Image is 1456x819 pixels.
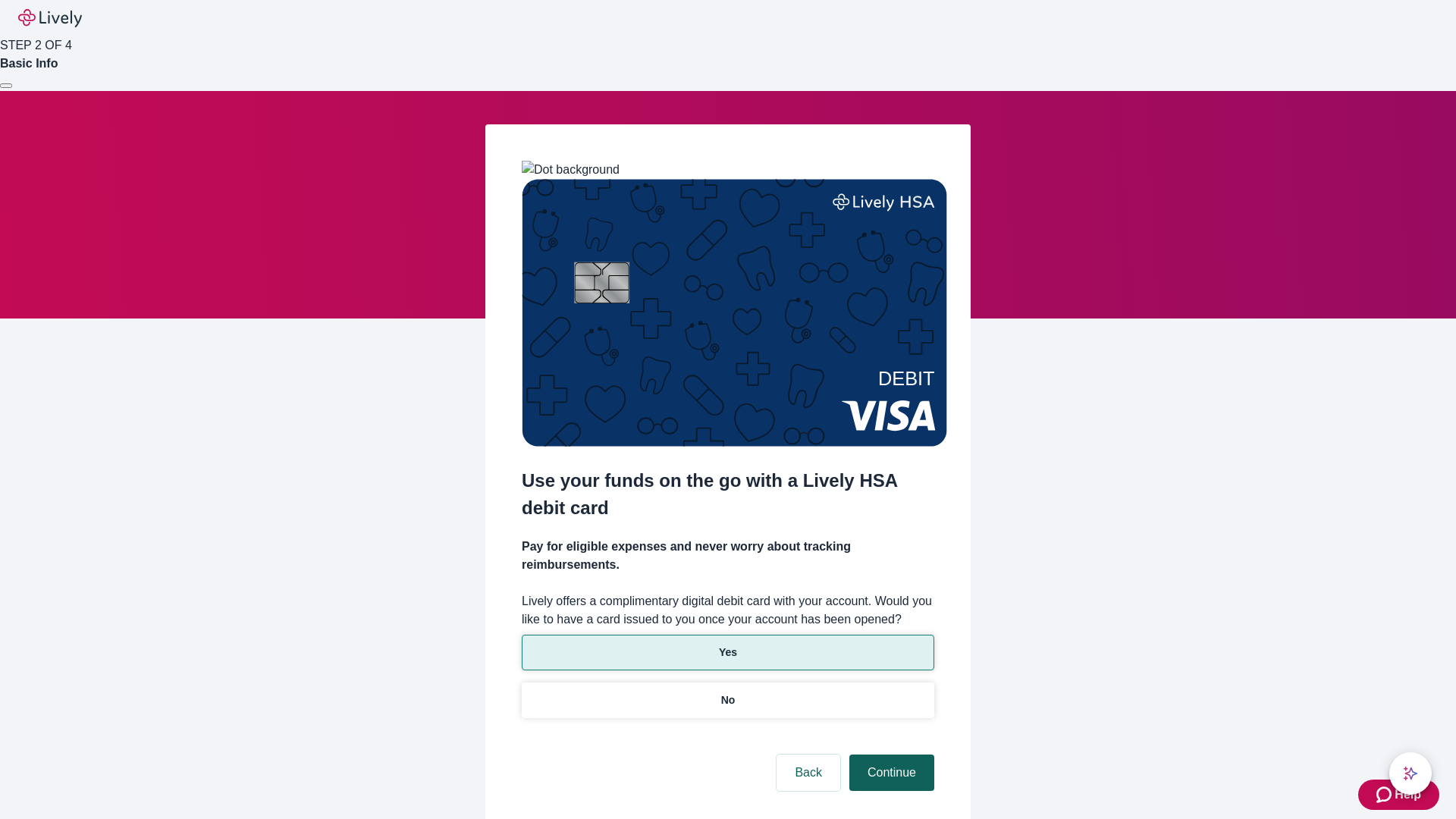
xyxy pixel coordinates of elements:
p: Yes [719,645,737,661]
p: No [721,692,736,708]
button: chat [1389,752,1432,795]
button: Yes [522,635,934,670]
button: Zendesk support iconHelp [1358,780,1439,810]
span: Help [1395,786,1421,804]
button: Continue [849,755,934,791]
img: Debit card [522,179,947,447]
img: Dot background [522,161,620,179]
svg: Lively AI Assistant [1403,766,1418,781]
h4: Pay for eligible expenses and never worry about tracking reimbursements. [522,538,934,574]
img: Lively [18,9,82,27]
h2: Use your funds on the go with a Lively HSA debit card [522,467,934,522]
svg: Zendesk support icon [1376,786,1395,804]
button: Back [777,755,840,791]
button: No [522,682,934,718]
label: Lively offers a complimentary digital debit card with your account. Would you like to have a card... [522,592,934,629]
